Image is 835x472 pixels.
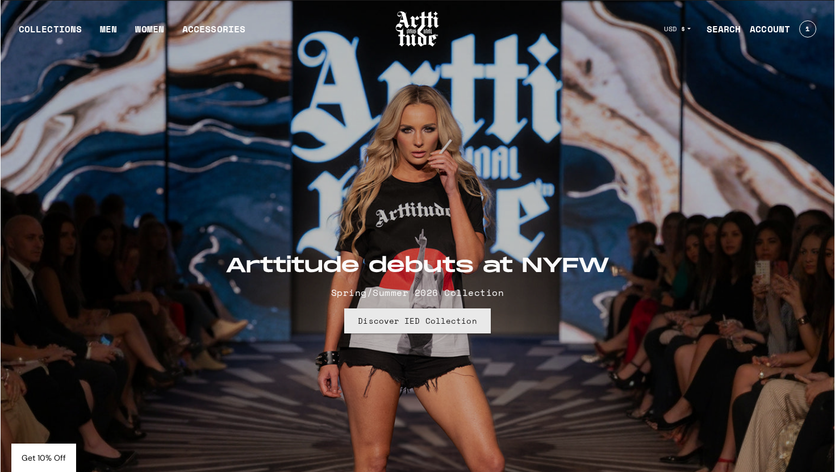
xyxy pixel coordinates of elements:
div: COLLECTIONS [19,22,82,45]
div: Get 10% Off [11,444,76,472]
a: Open cart [790,16,816,42]
button: USD $ [657,16,698,41]
div: ACCESSORIES [182,22,245,45]
a: Discover IED Collection [344,308,490,333]
span: 1 [805,26,809,32]
img: Arttitude [395,10,440,48]
a: ACCOUNT [741,18,790,40]
h2: Arttitude debuts at NYFW [226,254,609,279]
a: SEARCH [698,18,741,40]
ul: Main navigation [10,22,254,45]
span: USD $ [664,24,686,34]
a: WOMEN [135,22,164,45]
a: MEN [100,22,117,45]
span: Get 10% Off [22,453,66,463]
p: Spring/Summer 2026 Collection [226,286,609,299]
